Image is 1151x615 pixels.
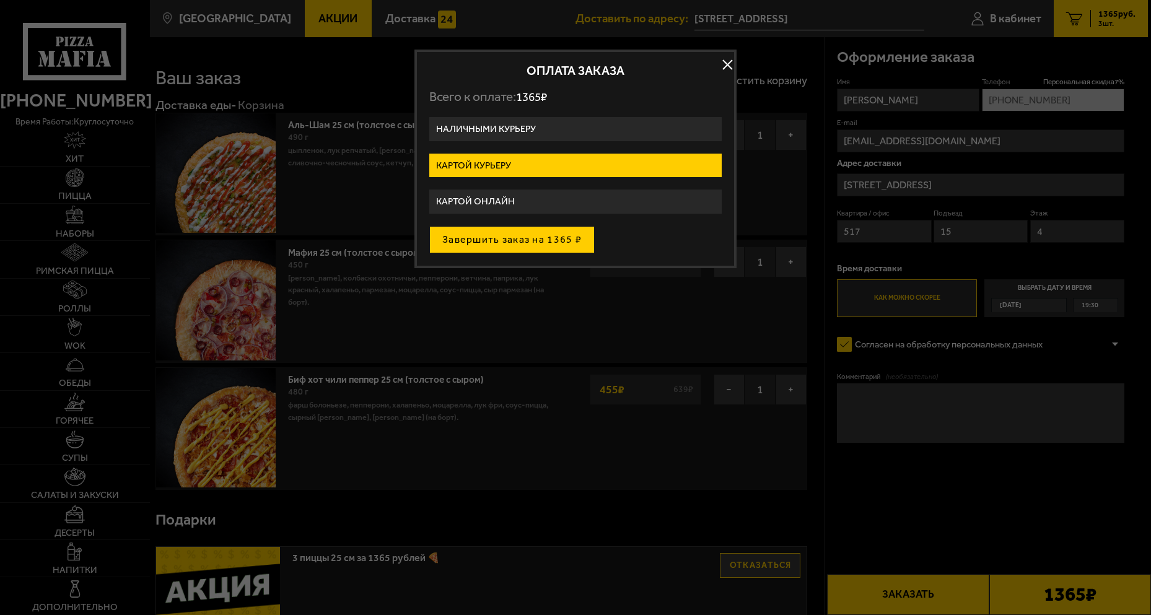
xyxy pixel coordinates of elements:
[429,89,722,105] p: Всего к оплате:
[429,190,722,214] label: Картой онлайн
[429,154,722,178] label: Картой курьеру
[429,117,722,141] label: Наличными курьеру
[429,64,722,77] h2: Оплата заказа
[516,90,547,104] span: 1365 ₽
[429,226,595,253] button: Завершить заказ на 1365 ₽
